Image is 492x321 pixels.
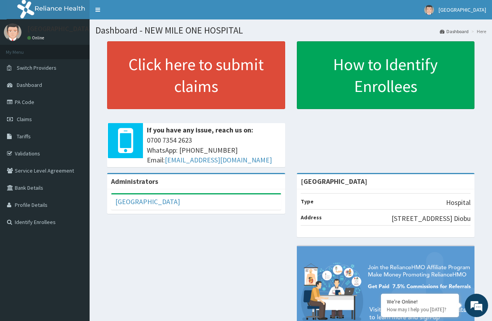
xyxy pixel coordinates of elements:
b: Administrators [111,177,158,186]
span: Switch Providers [17,64,56,71]
img: User Image [424,5,434,15]
a: [GEOGRAPHIC_DATA] [115,197,180,206]
img: User Image [4,23,21,41]
span: Claims [17,116,32,123]
a: [EMAIL_ADDRESS][DOMAIN_NAME] [165,155,272,164]
b: If you have any issue, reach us on: [147,125,253,134]
span: Tariffs [17,133,31,140]
strong: [GEOGRAPHIC_DATA] [301,177,367,186]
a: How to Identify Enrollees [297,41,475,109]
span: [GEOGRAPHIC_DATA] [439,6,486,13]
p: [GEOGRAPHIC_DATA] [27,25,92,32]
p: Hospital [446,198,471,208]
b: Address [301,214,322,221]
h1: Dashboard - NEW MILE ONE HOSPITAL [95,25,486,35]
p: How may I help you today? [387,306,453,313]
b: Type [301,198,314,205]
a: Online [27,35,46,41]
span: Dashboard [17,81,42,88]
a: Click here to submit claims [107,41,285,109]
a: Dashboard [440,28,469,35]
li: Here [469,28,486,35]
div: We're Online! [387,298,453,305]
p: [STREET_ADDRESS] Diobu [391,213,471,224]
span: 0700 7354 2623 WhatsApp: [PHONE_NUMBER] Email: [147,135,281,165]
